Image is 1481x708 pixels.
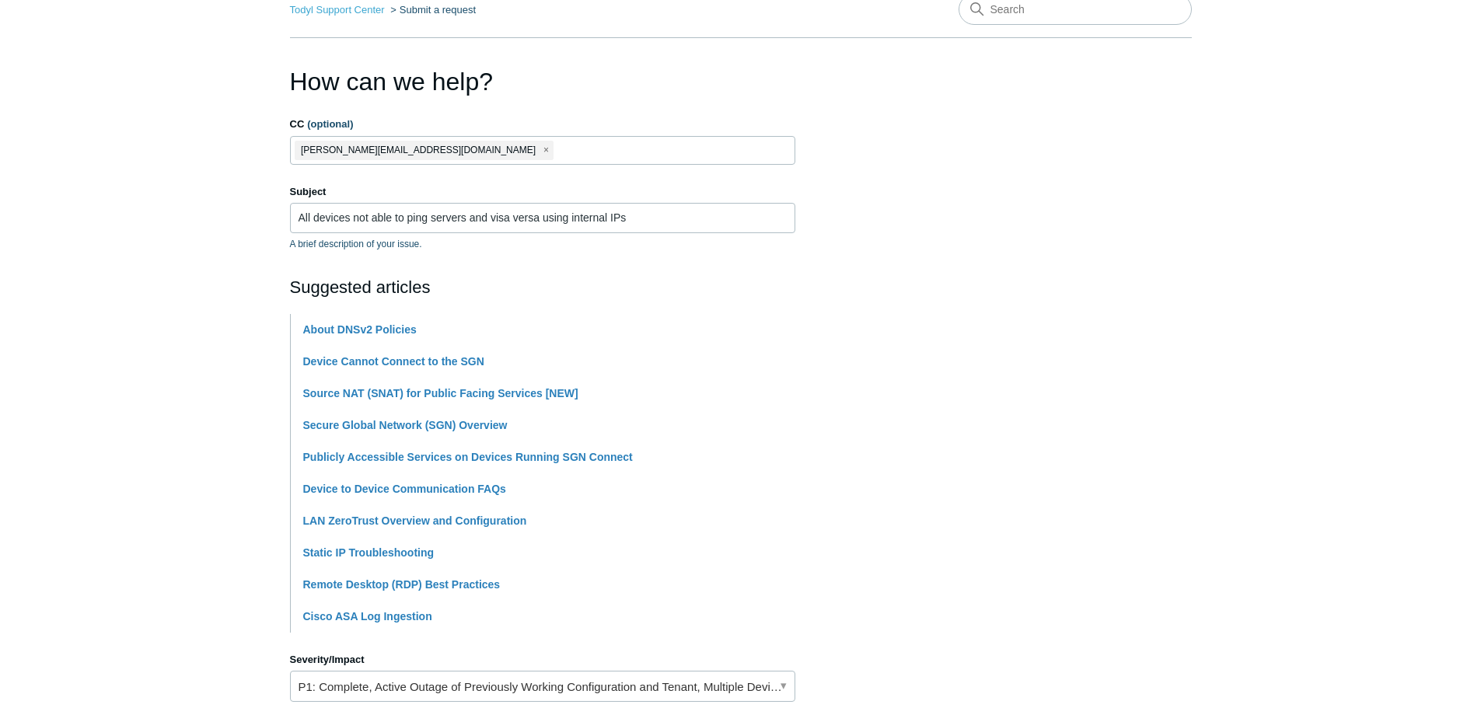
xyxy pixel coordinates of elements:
a: Publicly Accessible Services on Devices Running SGN Connect [303,451,633,463]
label: Severity/Impact [290,652,795,668]
a: Cisco ASA Log Ingestion [303,610,432,623]
a: Secure Global Network (SGN) Overview [303,419,508,431]
span: (optional) [307,118,353,130]
a: Todyl Support Center [290,4,385,16]
a: Static IP Troubleshooting [303,546,435,559]
span: [PERSON_NAME][EMAIL_ADDRESS][DOMAIN_NAME] [301,141,536,159]
a: Device Cannot Connect to the SGN [303,355,484,368]
h2: Suggested articles [290,274,795,300]
span: close [543,141,549,159]
h1: How can we help? [290,63,795,100]
label: Subject [290,184,795,200]
a: Source NAT (SNAT) for Public Facing Services [NEW] [303,387,578,399]
li: Submit a request [387,4,476,16]
p: A brief description of your issue. [290,237,795,251]
li: Todyl Support Center [290,4,388,16]
a: Remote Desktop (RDP) Best Practices [303,578,501,591]
a: Device to Device Communication FAQs [303,483,506,495]
a: About DNSv2 Policies [303,323,417,336]
a: LAN ZeroTrust Overview and Configuration [303,514,527,527]
label: CC [290,117,795,132]
a: P1: Complete, Active Outage of Previously Working Configuration and Tenant, Multiple Devices [290,671,795,702]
